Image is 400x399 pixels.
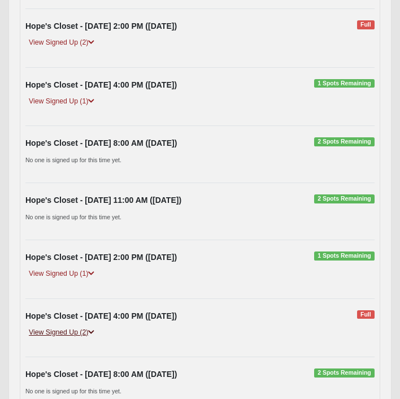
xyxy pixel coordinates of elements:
small: No one is signed up for this time yet. [25,388,121,394]
span: 1 Spots Remaining [314,79,375,88]
strong: Hope's Closet - [DATE] 8:00 AM ([DATE]) [25,370,177,379]
span: Full [357,20,375,29]
span: 1 Spots Remaining [314,251,375,261]
a: View Signed Up (2) [25,327,98,339]
a: View Signed Up (1) [25,268,98,280]
strong: Hope's Closet - [DATE] 8:00 AM ([DATE]) [25,138,177,148]
strong: Hope's Closet - [DATE] 11:00 AM ([DATE]) [25,196,181,205]
small: No one is signed up for this time yet. [25,157,121,163]
a: View Signed Up (2) [25,37,98,49]
strong: Hope's Closet - [DATE] 4:00 PM ([DATE]) [25,311,177,320]
strong: Hope's Closet - [DATE] 4:00 PM ([DATE]) [25,80,177,89]
a: View Signed Up (1) [25,96,98,107]
small: No one is signed up for this time yet. [25,214,121,220]
span: Full [357,310,375,319]
strong: Hope's Closet - [DATE] 2:00 PM ([DATE]) [25,253,177,262]
span: 2 Spots Remaining [314,137,375,146]
strong: Hope's Closet - [DATE] 2:00 PM ([DATE]) [25,21,177,31]
span: 2 Spots Remaining [314,194,375,203]
span: 2 Spots Remaining [314,368,375,378]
